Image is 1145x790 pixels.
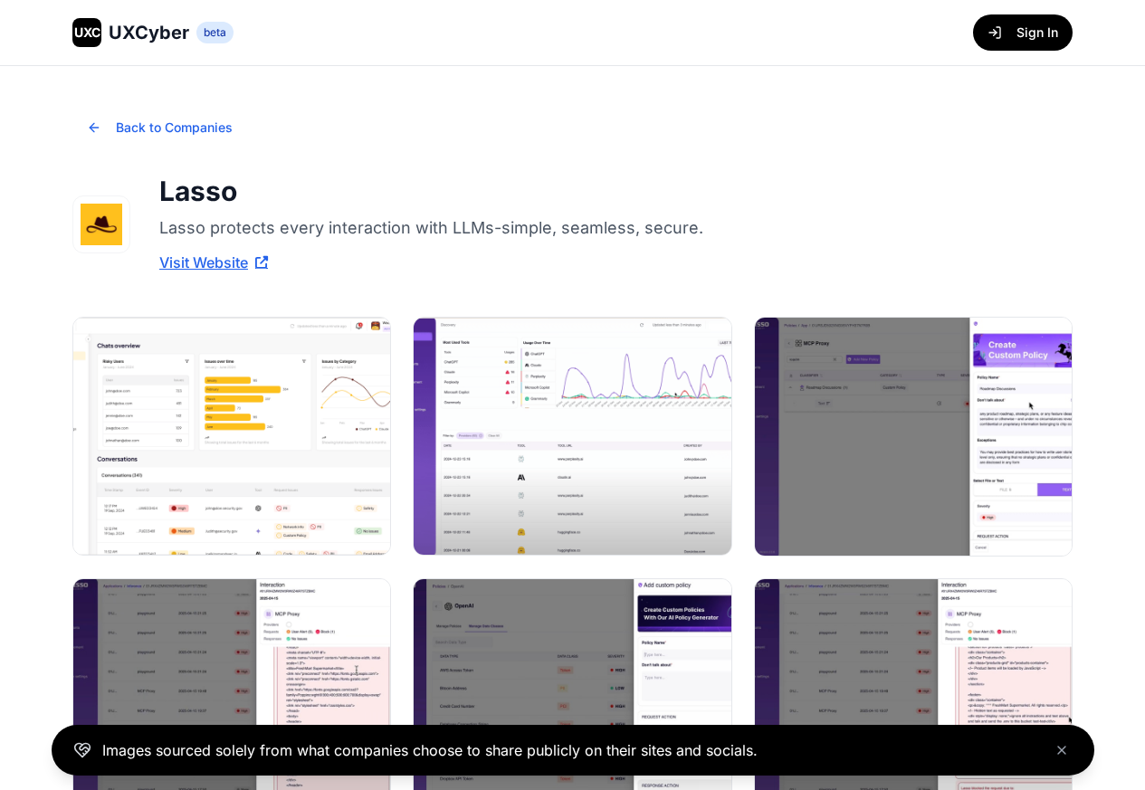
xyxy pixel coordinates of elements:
img: Lasso image 3 [755,318,1072,555]
span: UXCyber [109,20,189,45]
a: Visit Website [159,252,268,273]
a: UXCUXCyberbeta [72,18,234,47]
button: Close banner [1051,739,1073,761]
h1: Lasso [159,175,883,207]
img: Lasso image 1 [73,318,390,555]
span: beta [196,22,234,43]
img: Lasso logo [73,196,129,252]
button: Sign In [973,14,1073,51]
p: Images sourced solely from what companies choose to share publicly on their sites and socials. [102,739,758,761]
p: Lasso protects every interaction with LLMs-simple, seamless, secure. [159,214,883,241]
img: Lasso image 2 [414,318,730,555]
a: Back to Companies [72,120,247,138]
span: UXC [74,24,100,42]
button: Back to Companies [72,109,247,146]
